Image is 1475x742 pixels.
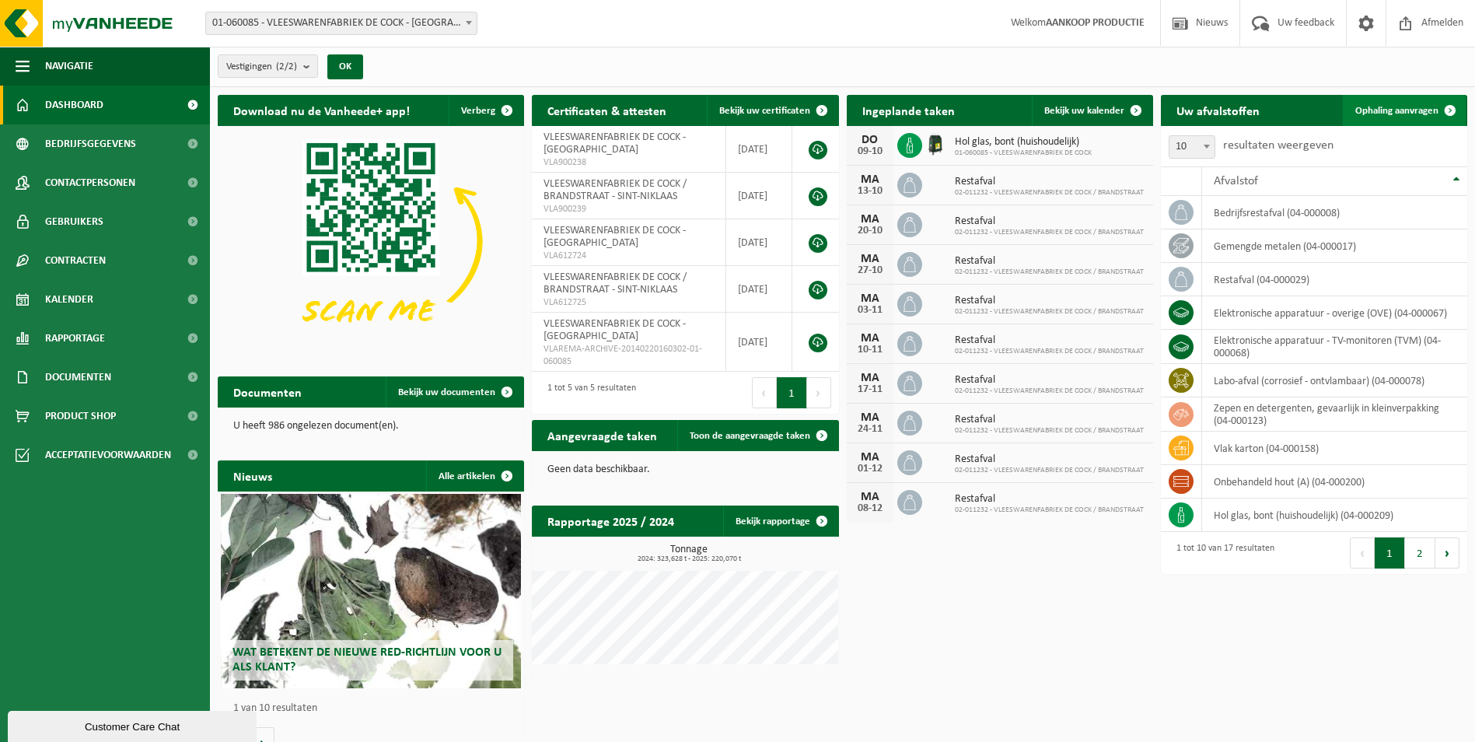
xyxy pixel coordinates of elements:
span: Afvalstof [1214,175,1258,187]
button: Previous [1350,537,1375,569]
img: CR-HR-1C-1000-PES-01 [922,131,949,157]
p: U heeft 986 ongelezen document(en). [233,421,509,432]
span: VLA900239 [544,203,714,215]
span: Restafval [955,414,1144,426]
td: onbehandeld hout (A) (04-000200) [1202,465,1467,499]
h3: Tonnage [540,544,838,563]
span: Bekijk uw kalender [1044,106,1124,116]
span: Bedrijfsgegevens [45,124,136,163]
td: labo-afval (corrosief - ontvlambaar) (04-000078) [1202,364,1467,397]
div: MA [855,451,886,464]
span: Restafval [955,295,1144,307]
span: 02-011232 - VLEESWARENFABRIEK DE COCK / BRANDSTRAAT [955,506,1144,515]
div: 27-10 [855,265,886,276]
td: elektronische apparatuur - TV-monitoren (TVM) (04-000068) [1202,330,1467,364]
span: Bekijk uw documenten [398,387,495,397]
span: 10 [1169,136,1215,158]
div: MA [855,253,886,265]
h2: Ingeplande taken [847,95,970,125]
span: Restafval [955,334,1144,347]
span: VLA612724 [544,250,714,262]
td: hol glas, bont (huishoudelijk) (04-000209) [1202,499,1467,532]
button: 1 [777,377,807,408]
td: [DATE] [726,173,793,219]
span: Ophaling aanvragen [1355,106,1438,116]
span: 01-060085 - VLEESWARENFABRIEK DE COCK [955,149,1092,158]
span: Vestigingen [226,55,297,79]
span: VLEESWARENFABRIEK DE COCK - [GEOGRAPHIC_DATA] [544,225,686,249]
td: zepen en detergenten, gevaarlijk in kleinverpakking (04-000123) [1202,397,1467,432]
a: Ophaling aanvragen [1343,95,1466,126]
h2: Aangevraagde taken [532,420,673,450]
div: DO [855,134,886,146]
span: Product Shop [45,397,116,436]
div: 1 tot 10 van 17 resultaten [1169,536,1274,570]
span: 02-011232 - VLEESWARENFABRIEK DE COCK / BRANDSTRAAT [955,307,1144,317]
iframe: chat widget [8,708,260,742]
p: Geen data beschikbaar. [547,464,823,475]
span: 02-011232 - VLEESWARENFABRIEK DE COCK / BRANDSTRAAT [955,347,1144,356]
button: Next [1435,537,1459,569]
div: 09-10 [855,146,886,157]
td: vlak karton (04-000158) [1202,432,1467,465]
button: Previous [752,377,777,408]
button: Verberg [449,95,523,126]
strong: AANKOOP PRODUCTIE [1046,17,1145,29]
span: Contracten [45,241,106,280]
button: Next [807,377,831,408]
a: Bekijk uw certificaten [707,95,837,126]
a: Bekijk uw documenten [386,376,523,408]
a: Bekijk uw kalender [1032,95,1152,126]
span: 01-060085 - VLEESWARENFABRIEK DE COCK - SINT-NIKLAAS [205,12,477,35]
td: [DATE] [726,219,793,266]
span: Rapportage [45,319,105,358]
span: 02-011232 - VLEESWARENFABRIEK DE COCK / BRANDSTRAAT [955,228,1144,237]
span: Hol glas, bont (huishoudelijk) [955,136,1092,149]
a: Toon de aangevraagde taken [677,420,837,451]
span: VLA900238 [544,156,714,169]
a: Wat betekent de nieuwe RED-richtlijn voor u als klant? [221,494,521,688]
button: 1 [1375,537,1405,569]
button: Vestigingen(2/2) [218,54,318,78]
span: 10 [1169,135,1215,159]
span: Restafval [955,176,1144,188]
span: Wat betekent de nieuwe RED-richtlijn voor u als klant? [232,646,502,674]
div: 20-10 [855,226,886,236]
h2: Download nu de Vanheede+ app! [218,95,425,125]
div: 13-10 [855,186,886,197]
img: Download de VHEPlus App [218,126,524,356]
span: 01-060085 - VLEESWARENFABRIEK DE COCK - SINT-NIKLAAS [206,12,477,34]
h2: Uw afvalstoffen [1161,95,1275,125]
span: Bekijk uw certificaten [719,106,810,116]
span: VLAREMA-ARCHIVE-20140220160302-01-060085 [544,343,714,368]
span: Contactpersonen [45,163,135,202]
span: 02-011232 - VLEESWARENFABRIEK DE COCK / BRANDSTRAAT [955,426,1144,436]
span: Dashboard [45,86,103,124]
td: [DATE] [726,313,793,372]
div: 1 tot 5 van 5 resultaten [540,376,636,410]
span: Restafval [955,493,1144,506]
div: 24-11 [855,424,886,435]
span: Documenten [45,358,111,397]
span: Restafval [955,453,1144,466]
td: [DATE] [726,266,793,313]
span: Gebruikers [45,202,103,241]
span: VLA612725 [544,296,714,309]
span: 2024: 323,628 t - 2025: 220,070 t [540,555,838,563]
span: Kalender [45,280,93,319]
div: MA [855,332,886,345]
h2: Documenten [218,376,317,407]
span: 02-011232 - VLEESWARENFABRIEK DE COCK / BRANDSTRAAT [955,188,1144,198]
div: 08-12 [855,503,886,514]
span: 02-011232 - VLEESWARENFABRIEK DE COCK / BRANDSTRAAT [955,268,1144,277]
span: Navigatie [45,47,93,86]
div: MA [855,372,886,384]
h2: Nieuws [218,460,288,491]
div: 01-12 [855,464,886,474]
span: 02-011232 - VLEESWARENFABRIEK DE COCK / BRANDSTRAAT [955,387,1144,396]
h2: Rapportage 2025 / 2024 [532,506,690,536]
div: 10-11 [855,345,886,355]
span: Restafval [955,374,1144,387]
span: VLEESWARENFABRIEK DE COCK / BRANDSTRAAT - SINT-NIKLAAS [544,271,687,296]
